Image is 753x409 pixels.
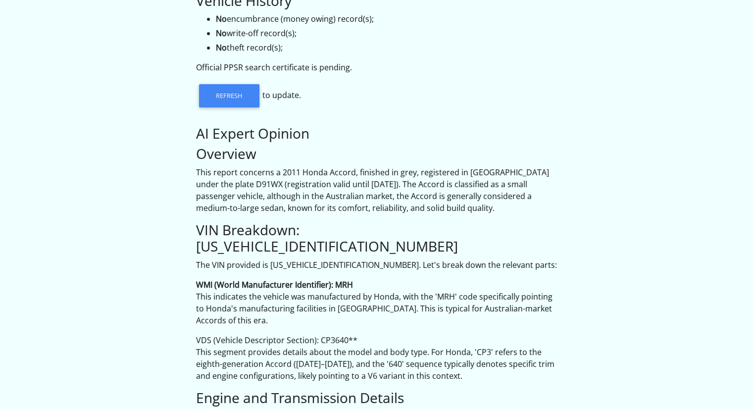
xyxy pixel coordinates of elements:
strong: WMI (World Manufacturer Identifier): MRH [196,279,353,290]
li: write-off record(s); [216,27,557,39]
p: This indicates the vehicle was manufactured by Honda, with the 'MRH' code specifically pointing t... [196,279,557,326]
p: This report concerns a 2011 Honda Accord, finished in grey, registered in [GEOGRAPHIC_DATA] under... [196,166,557,214]
strong: No [216,13,227,24]
h3: Overview [196,146,557,162]
li: theft record(s); [216,42,557,53]
h3: Engine and Transmission Details [196,390,557,407]
p: The VIN provided is [US_VEHICLE_IDENTIFICATION_NUMBER]. Let's break down the relevant parts: [196,259,557,271]
h3: AI Expert Opinion [196,125,557,142]
li: encumbrance (money owing) record(s); [216,13,557,25]
a: Refresh [199,84,259,107]
strong: No [216,28,227,39]
p: to update. [196,81,557,110]
p: VDS (Vehicle Descriptor Section): CP3640** This segment provides details about the model and body... [196,334,557,382]
h3: VIN Breakdown: [US_VEHICLE_IDENTIFICATION_NUMBER] [196,222,557,255]
strong: No [216,42,227,53]
p: Official PPSR search certificate is pending. [196,61,557,73]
